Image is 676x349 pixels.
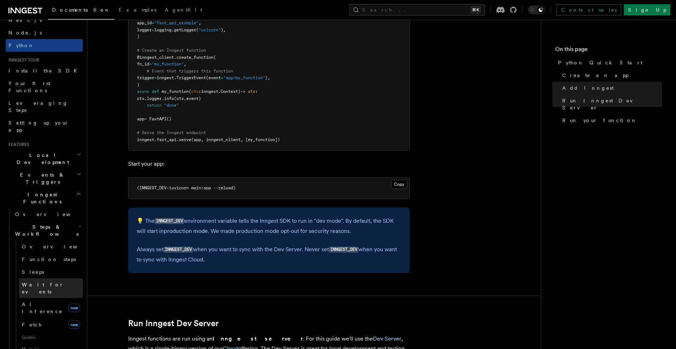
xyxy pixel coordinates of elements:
[137,89,149,94] span: async
[22,282,64,294] span: Wait for events
[147,103,162,108] span: return
[165,7,202,13] span: AgentKit
[162,89,189,94] span: my_function
[471,6,481,13] kbd: ⌘K
[128,159,410,169] p: Start your app:
[22,269,44,275] span: Sleeps
[557,4,621,15] a: Contact sales
[176,137,179,142] span: .
[154,137,157,142] span: .
[137,116,144,121] span: app
[19,332,83,343] span: Guides
[559,82,662,94] a: Add Inngest
[213,335,303,342] strong: Inngest server
[528,6,545,14] button: Toggle dark mode
[154,75,157,80] span: =
[152,27,154,32] span: =
[624,4,670,15] a: Sign Up
[144,116,147,121] span: =
[179,137,191,142] span: serve
[164,96,174,101] span: info
[137,55,174,60] span: @inngest_client
[137,82,139,87] span: )
[19,298,83,318] a: AI Inferencenew
[157,137,176,142] span: fast_api
[68,304,80,312] span: new
[555,56,662,69] a: Python Quick Start
[144,96,147,101] span: .
[137,130,206,135] span: # Serve the Inngest endpoint
[199,20,201,25] span: ,
[48,2,114,20] a: Documentation
[6,116,83,136] a: Setting up your app
[128,318,219,328] a: Run Inngest Dev Server
[52,7,110,13] span: Documentation
[174,96,201,101] span: (ctx.event)
[114,2,161,19] a: Examples
[137,27,152,32] span: logger
[6,191,76,205] span: Inngest Functions
[6,171,77,185] span: Events & Triggers
[167,116,171,121] span: ()
[221,89,240,94] span: Context)
[149,62,152,66] span: =
[6,77,83,97] a: Your first Functions
[15,211,88,217] span: Overview
[8,30,42,36] span: Node.js
[265,75,270,80] span: ),
[6,169,83,188] button: Events & Triggers
[562,84,614,91] span: Add Inngest
[196,27,199,32] span: (
[137,96,144,101] span: ctx
[147,69,233,74] span: # Event that triggers this function
[137,216,401,236] p: 💡 The environment variable tells the Inngest SDK to run in "dev mode". By default, the SDK will s...
[137,34,139,39] span: )
[221,27,226,32] span: ),
[157,75,176,80] span: inngest.
[119,7,156,13] span: Examples
[19,253,83,266] a: Function steps
[199,89,201,94] span: :
[19,278,83,298] a: Wait for events
[558,59,643,66] span: Python Quick Start
[6,188,83,208] button: Inngest Functions
[8,81,50,93] span: Your first Functions
[161,2,206,19] a: AgentKit
[248,89,255,94] span: str
[191,89,199,94] span: ctx
[12,221,83,240] button: Steps & Workflows
[562,72,628,79] span: Create an app
[255,89,258,94] span: :
[164,228,208,234] a: production mode
[6,64,83,77] a: Install the SDK
[176,55,213,60] span: create_function
[201,89,218,94] span: inngest
[8,120,69,133] span: Setting up your app
[221,75,223,80] span: =
[6,152,77,166] span: Local Development
[6,142,29,147] span: Features
[162,96,164,101] span: .
[167,185,169,190] span: =
[6,57,39,63] span: Inngest tour
[22,244,94,249] span: Overview
[391,180,407,189] button: Copy
[137,75,154,80] span: trigger
[6,39,83,52] a: Python
[206,75,221,80] span: (event
[373,335,401,342] a: Dev Server
[137,245,401,265] p: Always set when you want to sync with the Dev Server. Never set when you want to sync with Innges...
[8,17,42,23] span: Next.js
[152,20,154,25] span: =
[189,89,191,94] span: (
[218,89,221,94] span: .
[152,89,159,94] span: def
[12,223,79,237] span: Steps & Workflows
[68,321,80,329] span: new
[559,94,662,114] a: Run Inngest Dev Server
[147,96,162,101] span: logger
[184,62,186,66] span: ,
[137,20,152,25] span: app_id
[555,45,662,56] h4: On this page
[223,75,265,80] span: "app/my_function"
